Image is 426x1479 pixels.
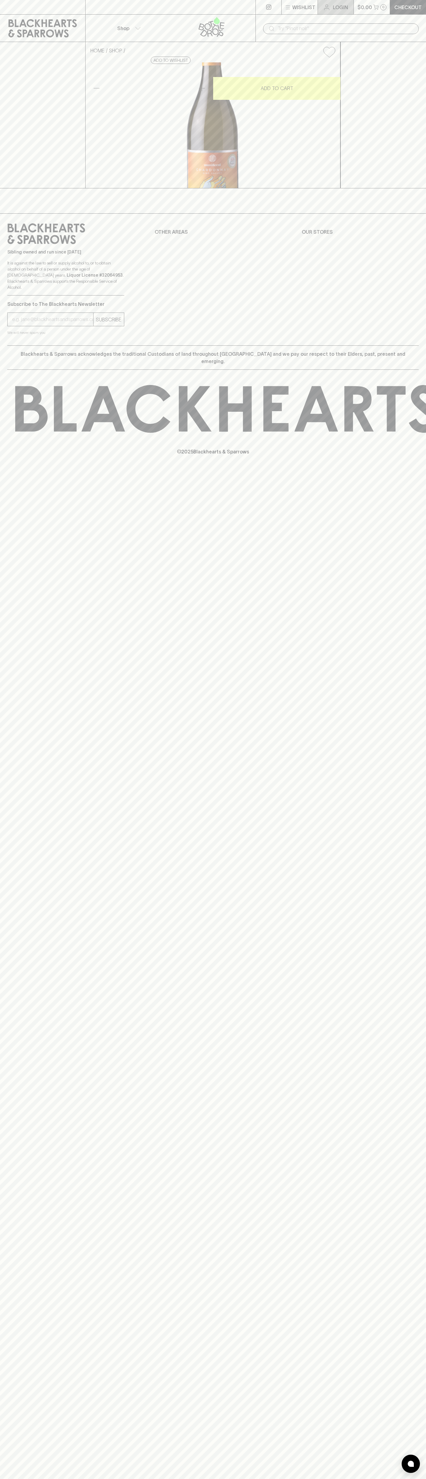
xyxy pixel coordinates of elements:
[333,4,348,11] p: Login
[67,273,123,278] strong: Liquor License #32064953
[7,260,124,290] p: It is against the law to sell or supply alcohol to, or to obtain alcohol on behalf of a person un...
[7,300,124,308] p: Subscribe to The Blackhearts Newsletter
[90,48,104,53] a: HOME
[117,25,129,32] p: Shop
[86,62,340,188] img: 40526.png
[394,4,422,11] p: Checkout
[86,15,171,42] button: Shop
[357,4,372,11] p: $0.00
[7,249,124,255] p: Sibling owned and run since [DATE]
[109,48,122,53] a: SHOP
[408,1461,414,1467] img: bubble-icon
[7,330,124,336] p: We will never spam you
[155,228,272,236] p: OTHER AREAS
[382,5,385,9] p: 0
[261,85,293,92] p: ADD TO CART
[86,4,91,11] p: ⠀
[12,315,93,324] input: e.g. jane@blackheartsandsparrows.com.au
[96,316,121,323] p: SUBSCRIBE
[151,57,191,64] button: Add to wishlist
[93,313,124,326] button: SUBSCRIBE
[321,44,338,60] button: Add to wishlist
[278,24,414,33] input: Try "Pinot noir"
[292,4,315,11] p: Wishlist
[12,350,414,365] p: Blackhearts & Sparrows acknowledges the traditional Custodians of land throughout [GEOGRAPHIC_DAT...
[302,228,419,236] p: OUR STORES
[213,77,340,100] button: ADD TO CART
